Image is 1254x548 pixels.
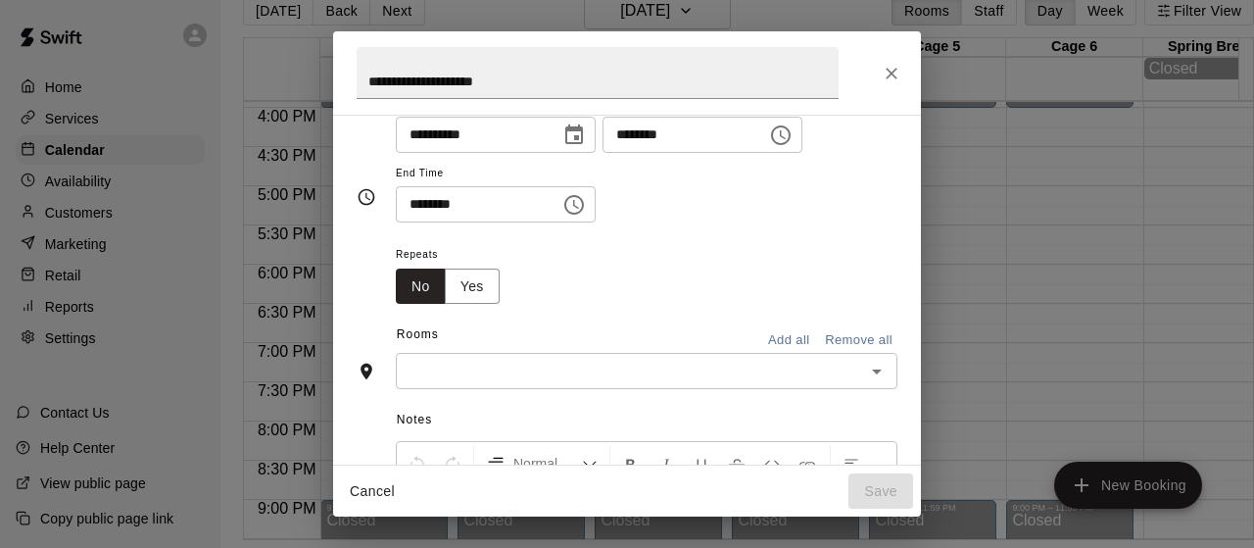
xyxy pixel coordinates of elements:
[761,116,800,155] button: Choose time, selected time is 5:30 PM
[341,473,404,510] button: Cancel
[685,446,718,481] button: Format Underline
[436,446,469,481] button: Redo
[555,185,594,224] button: Choose time, selected time is 7:00 PM
[555,116,594,155] button: Choose date, selected date is Aug 20, 2025
[401,446,434,481] button: Undo
[357,187,376,207] svg: Timing
[757,325,820,356] button: Add all
[357,362,376,381] svg: Rooms
[820,325,897,356] button: Remove all
[614,446,648,481] button: Format Bold
[396,269,446,305] button: No
[863,358,891,385] button: Open
[755,446,789,481] button: Insert Code
[397,327,439,341] span: Rooms
[396,269,500,305] div: outlined button group
[445,269,500,305] button: Yes
[874,56,909,91] button: Close
[478,446,605,481] button: Formatting Options
[397,405,897,436] span: Notes
[396,242,515,269] span: Repeats
[650,446,683,481] button: Format Italics
[835,446,868,481] button: Left Align
[720,446,753,481] button: Format Strikethrough
[791,446,824,481] button: Insert Link
[513,454,582,473] span: Normal
[396,161,596,187] span: End Time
